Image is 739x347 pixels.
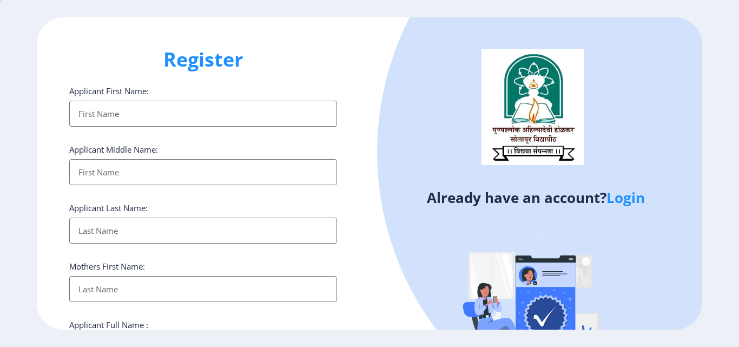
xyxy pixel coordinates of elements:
[69,86,149,96] label: Applicant First Name:
[378,189,694,206] h4: Already have an account?
[69,276,337,302] input: Last Name
[606,188,645,207] a: Login
[69,202,148,213] label: Applicant Last Name:
[69,261,145,272] label: Mothers First Name:
[481,49,584,165] img: logo
[69,218,337,244] input: Last Name
[69,47,337,73] h1: Register
[69,101,337,127] input: First Name
[69,144,158,155] label: Applicant Middle Name:
[69,159,337,185] input: First Name
[69,319,148,341] label: Applicant Full Name : (As on marksheet)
